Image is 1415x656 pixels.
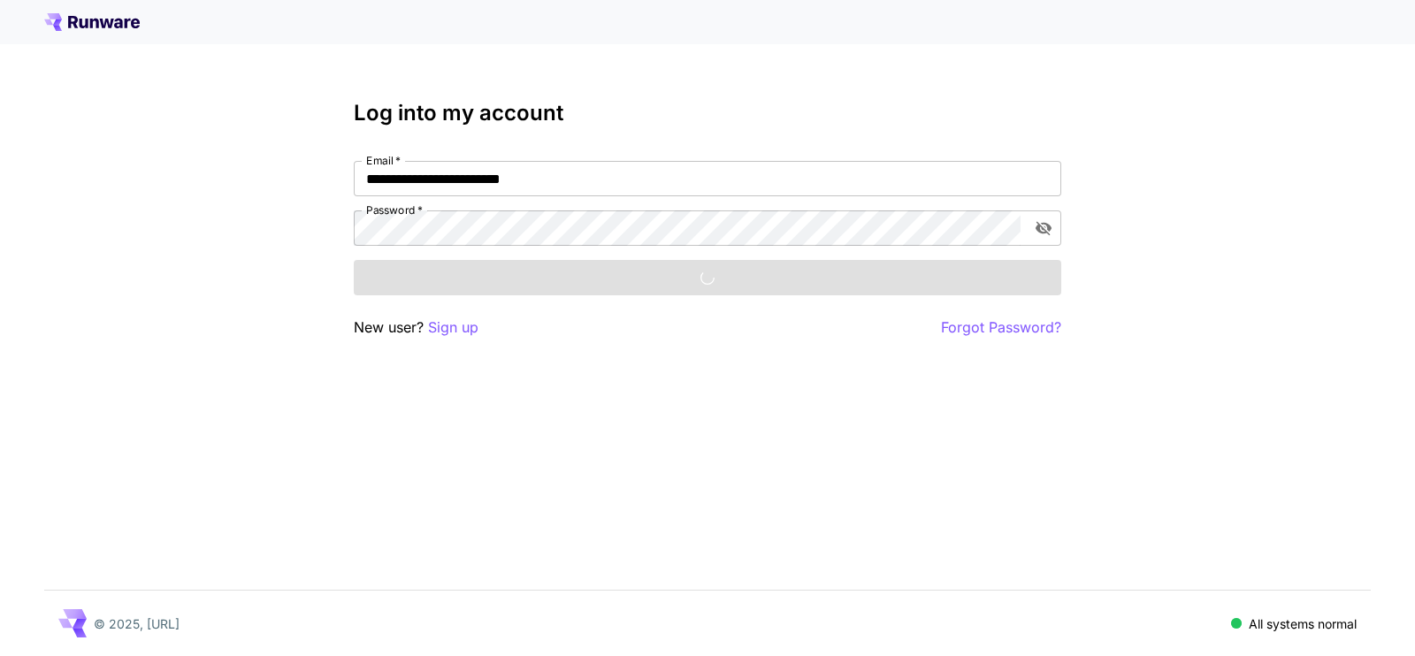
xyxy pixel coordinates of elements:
p: All systems normal [1249,614,1357,633]
button: Sign up [428,317,478,339]
label: Password [366,202,423,217]
h3: Log into my account [354,101,1061,126]
button: toggle password visibility [1028,212,1059,244]
label: Email [366,153,401,168]
p: New user? [354,317,478,339]
button: Forgot Password? [941,317,1061,339]
p: © 2025, [URL] [94,614,180,633]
